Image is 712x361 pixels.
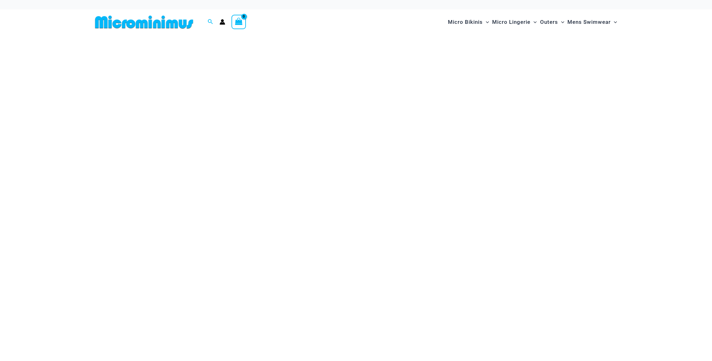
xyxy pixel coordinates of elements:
a: Mens SwimwearMenu ToggleMenu Toggle [566,13,619,32]
a: Micro LingerieMenu ToggleMenu Toggle [491,13,538,32]
a: Micro BikinisMenu ToggleMenu Toggle [446,13,491,32]
a: OutersMenu ToggleMenu Toggle [539,13,566,32]
span: Mens Swimwear [567,14,611,30]
span: Menu Toggle [483,14,489,30]
a: Account icon link [220,19,225,25]
nav: Site Navigation [445,12,619,33]
span: Menu Toggle [530,14,537,30]
a: Search icon link [208,18,213,26]
span: Micro Bikinis [448,14,483,30]
span: Micro Lingerie [492,14,530,30]
span: Menu Toggle [611,14,617,30]
span: Outers [540,14,558,30]
span: Menu Toggle [558,14,564,30]
a: View Shopping Cart, empty [231,15,246,29]
img: MM SHOP LOGO FLAT [93,15,196,29]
